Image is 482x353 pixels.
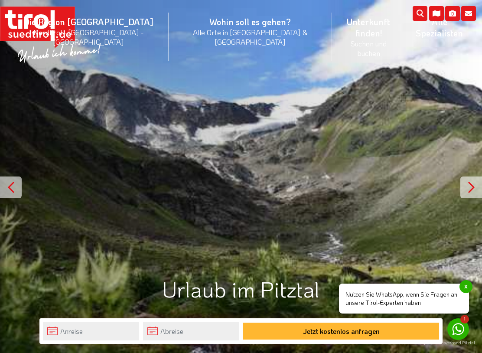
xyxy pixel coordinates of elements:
a: Alle Spezialisten [405,7,473,48]
small: Nordtirol - [GEOGRAPHIC_DATA] - [GEOGRAPHIC_DATA] [19,27,158,46]
a: Wohin soll es gehen?Alle Orte in [GEOGRAPHIC_DATA] & [GEOGRAPHIC_DATA] [169,7,332,56]
i: Fotogalerie [445,6,460,21]
h1: Urlaub im Pitztal [39,277,443,301]
input: Anreise [43,322,139,340]
i: Karte öffnen [429,6,444,21]
small: Suchen und buchen [342,39,395,58]
small: Alle Orte in [GEOGRAPHIC_DATA] & [GEOGRAPHIC_DATA] [179,27,322,46]
span: x [459,280,472,293]
input: Abreise [143,322,239,340]
span: 1 [460,315,469,324]
button: Jetzt kostenlos anfragen [243,323,439,340]
a: Die Region [GEOGRAPHIC_DATA]Nordtirol - [GEOGRAPHIC_DATA] - [GEOGRAPHIC_DATA] [9,7,169,56]
a: 1 Nutzen Sie WhatsApp, wenn Sie Fragen an unsere Tirol-Experten habenx [447,318,469,340]
i: Kontakt [461,6,476,21]
span: Nutzen Sie WhatsApp, wenn Sie Fragen an unsere Tirol-Experten haben [339,284,469,314]
a: Unterkunft finden!Suchen und buchen [332,7,405,67]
